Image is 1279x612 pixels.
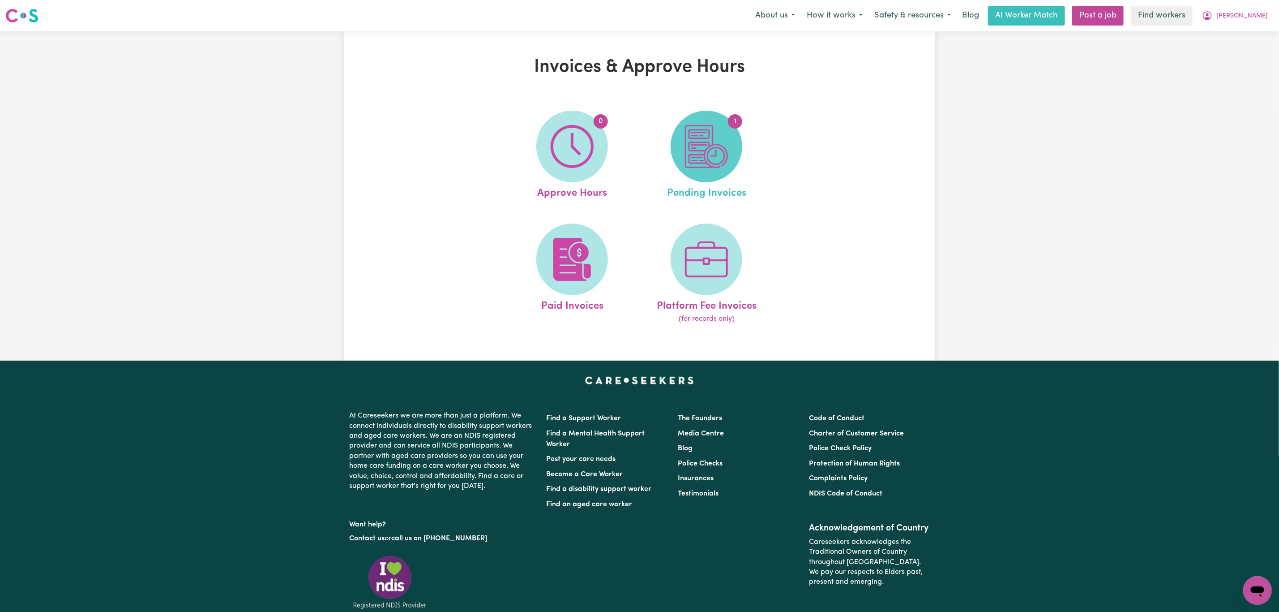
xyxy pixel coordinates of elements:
[585,377,694,384] a: Careseekers home page
[667,182,746,201] span: Pending Invoices
[508,111,637,201] a: Approve Hours
[749,6,801,25] button: About us
[537,182,607,201] span: Approve Hours
[547,501,633,508] a: Find an aged care worker
[448,56,831,78] h1: Invoices & Approve Hours
[678,460,723,467] a: Police Checks
[678,445,693,452] a: Blog
[350,516,536,530] p: Want help?
[5,8,38,24] img: Careseekers logo
[809,490,882,497] a: NDIS Code of Conduct
[1216,11,1268,21] span: [PERSON_NAME]
[5,5,38,26] a: Careseekers logo
[728,114,742,129] span: 1
[547,415,621,422] a: Find a Support Worker
[594,114,608,129] span: 0
[809,430,904,437] a: Charter of Customer Service
[809,534,929,591] p: Careseekers acknowledges the Traditional Owners of Country throughout [GEOGRAPHIC_DATA]. We pay o...
[678,415,722,422] a: The Founders
[809,445,872,452] a: Police Check Policy
[809,415,864,422] a: Code of Conduct
[547,430,645,448] a: Find a Mental Health Support Worker
[547,456,616,463] a: Post your care needs
[957,6,984,26] a: Blog
[809,475,868,482] a: Complaints Policy
[547,471,623,478] a: Become a Care Worker
[678,490,719,497] a: Testimonials
[350,530,536,547] p: or
[541,295,603,314] span: Paid Invoices
[678,475,714,482] a: Insurances
[1072,6,1124,26] a: Post a job
[350,554,430,610] img: Registered NDIS provider
[679,314,735,324] span: (for records only)
[642,111,771,201] a: Pending Invoices
[678,430,724,437] a: Media Centre
[642,224,771,325] a: Platform Fee Invoices(for records only)
[809,523,929,534] h2: Acknowledgement of Country
[1131,6,1193,26] a: Find workers
[801,6,868,25] button: How it works
[868,6,957,25] button: Safety & resources
[657,295,757,314] span: Platform Fee Invoices
[508,224,637,325] a: Paid Invoices
[350,407,536,495] p: At Careseekers we are more than just a platform. We connect individuals directly to disability su...
[1243,576,1272,605] iframe: Button to launch messaging window, conversation in progress
[350,535,385,542] a: Contact us
[547,486,652,493] a: Find a disability support worker
[392,535,488,542] a: call us on [PHONE_NUMBER]
[988,6,1065,26] a: AI Worker Match
[1196,6,1274,25] button: My Account
[809,460,900,467] a: Protection of Human Rights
